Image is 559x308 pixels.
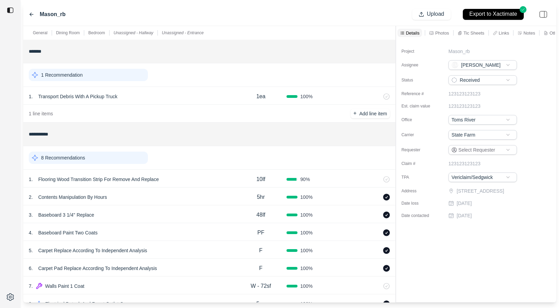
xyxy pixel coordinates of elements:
button: Upload [412,9,451,20]
p: Export to Xactimate [469,10,517,18]
p: Upload [427,10,444,18]
img: right-panel.svg [536,7,551,22]
button: Export to Xactimate [456,5,530,23]
img: toggle sidebar [7,7,14,14]
button: Export to Xactimate [463,9,524,20]
label: Mason_rb [40,10,66,18]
